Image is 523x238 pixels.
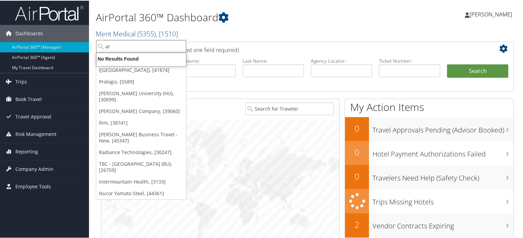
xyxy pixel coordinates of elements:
h3: Travel Approvals Pending (Advisor Booked) [372,121,513,134]
h3: Trips Missing Hotels [372,193,513,206]
span: Travel Approval [15,108,51,125]
span: Employee Tools [15,177,51,195]
label: Agency Locator: [311,57,372,64]
a: 2Vendor Contracts Expiring [345,213,513,237]
label: Ticket Number: [379,57,440,64]
span: ( 5355 ) [137,28,156,38]
span: [PERSON_NAME] [470,10,512,17]
a: [PERSON_NAME] Company, [39060] [96,105,186,116]
a: State of [US_STATE] ([GEOGRAPHIC_DATA]), [41874] [96,58,186,75]
span: Company Admin [15,160,53,177]
label: Last Name: [243,57,304,64]
a: Merit Medical [96,28,178,38]
span: Trips [15,73,27,90]
h2: 2 [345,218,369,230]
span: Reporting [15,142,38,160]
button: Search [447,64,508,77]
span: Book Travel [15,90,42,107]
a: lhm, [38741] [96,116,186,128]
h3: Vendor Contracts Expiring [372,217,513,230]
a: TBC - [GEOGRAPHIC_DATA] (BU), [26759] [96,158,186,175]
a: 0Hotel Payment Authorizations Failed [345,140,513,164]
h2: 0 [345,170,369,181]
a: [PERSON_NAME] [465,3,519,24]
span: Risk Management [15,125,56,142]
a: 0Travel Approvals Pending (Advisor Booked) [345,116,513,140]
h1: My Action Items [345,99,513,114]
a: Intermountain Health, [3133] [96,175,186,187]
a: [PERSON_NAME] University (HU), [30699] [96,87,186,105]
label: First Name: [175,57,236,64]
input: Search Accounts [96,39,186,52]
h2: Airtinerary Lookup [106,42,474,54]
h2: 0 [345,122,369,134]
a: Trips Missing Hotels [345,188,513,213]
a: [PERSON_NAME] Business Travel - New, [45347] [96,128,186,146]
a: Prologis, [5589] [96,75,186,87]
a: 0Travelers Need Help (Safety Check) [345,164,513,188]
a: Nucor Yamato Steel, [44361] [96,187,186,199]
h3: Hotel Payment Authorizations Failed [372,145,513,158]
span: , [ 1510 ] [156,28,178,38]
div: No Results Found [92,55,190,61]
img: airportal-logo.png [15,4,84,21]
h1: AirPortal 360™ Dashboard [96,10,378,24]
span: (at least one field required) [174,46,239,53]
h2: 0 [345,146,369,158]
input: Search for Traveler [245,102,334,114]
a: Radiance Technologies, [30247] [96,146,186,158]
h3: Travelers Need Help (Safety Check) [372,169,513,182]
span: Dashboards [15,24,43,41]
